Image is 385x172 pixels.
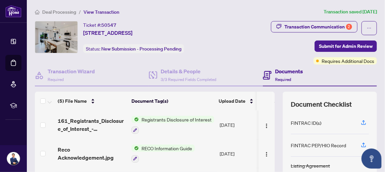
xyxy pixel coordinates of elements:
[264,123,269,128] img: Logo
[275,67,303,75] h4: Documents
[131,145,139,152] img: Status Icon
[58,97,87,105] span: (5) File Name
[48,67,95,75] h4: Transaction Wizard
[101,46,181,52] span: New Submission - Processing Pending
[129,92,216,110] th: Document Tag(s)
[131,116,139,123] img: Status Icon
[161,77,216,82] span: 3/3 Required Fields Completed
[284,21,352,32] div: Transaction Communication
[48,77,64,82] span: Required
[216,92,262,110] th: Upload Date
[291,100,352,109] span: Document Checklist
[324,8,377,16] article: Transaction saved [DATE]
[139,116,214,123] span: Registrants Disclosure of Interest
[291,119,321,126] div: FINTRAC ID(s)
[161,67,216,75] h4: Details & People
[219,97,245,105] span: Upload Date
[362,149,382,169] button: Open asap
[131,116,214,134] button: Status IconRegistrants Disclosure of Interest
[315,40,377,52] button: Submit for Admin Review
[83,44,184,53] div: Status:
[139,145,195,152] span: RECO Information Guide
[42,9,76,15] span: Deal Processing
[322,57,374,65] span: Requires Additional Docs
[217,110,263,139] td: [DATE]
[83,21,116,29] div: Ticket #:
[58,117,126,133] span: 161_Registrants_Disclosure_of_Interest_-_Disposition_of_Property_-_PropTx-[PERSON_NAME] 1 5 EXECU...
[367,26,372,30] span: ellipsis
[35,21,77,53] img: IMG-X12361393_1.jpg
[261,119,272,130] button: Logo
[79,8,81,16] li: /
[346,24,352,30] div: 2
[319,41,373,52] span: Submit for Admin Review
[131,145,195,163] button: Status IconRECO Information Guide
[35,10,40,14] span: home
[55,92,129,110] th: (5) File Name
[261,148,272,159] button: Logo
[275,77,291,82] span: Required
[291,142,346,149] div: FINTRAC PEP/HIO Record
[83,29,132,37] span: [STREET_ADDRESS]
[264,152,269,157] img: Logo
[7,152,20,165] img: Profile Icon
[271,21,357,32] button: Transaction Communication2
[217,139,263,168] td: [DATE]
[101,22,116,28] span: 50547
[291,162,330,169] div: Listing Agreement
[58,146,126,162] span: Reco Acknowledgement.jpg
[84,9,119,15] span: View Transaction
[5,5,21,17] img: logo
